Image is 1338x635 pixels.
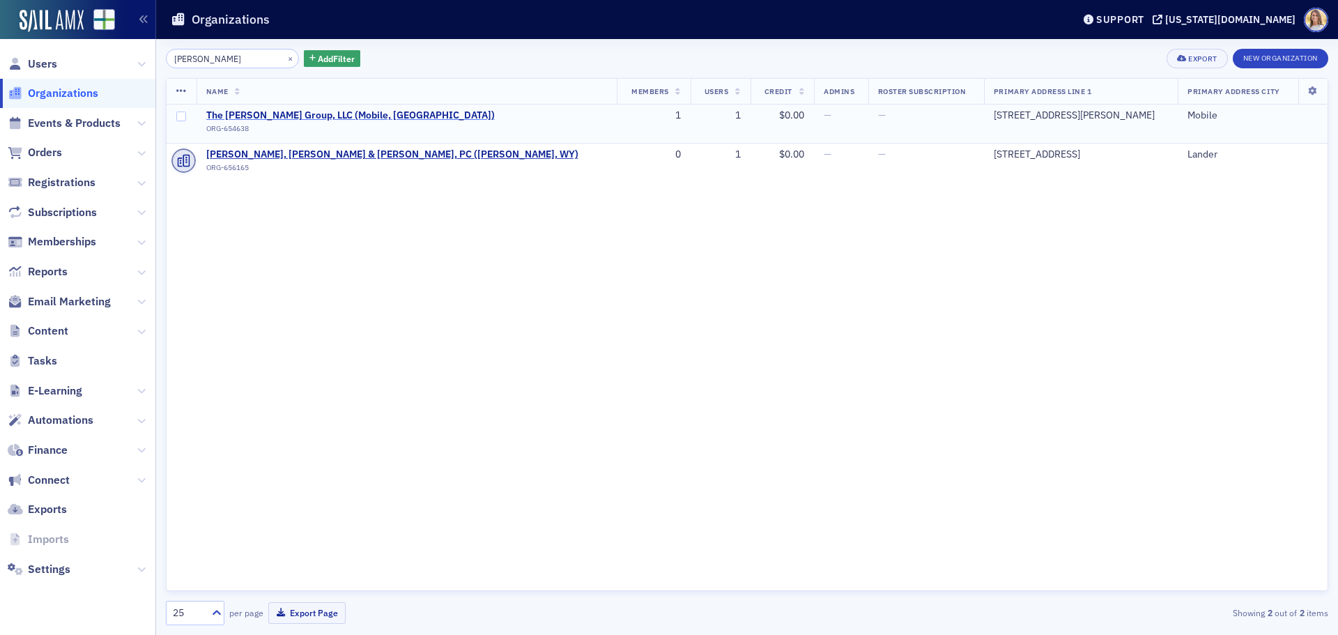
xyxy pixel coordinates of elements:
a: E-Learning [8,383,82,399]
span: Imports [28,532,69,547]
span: Primary Address Line 1 [994,86,1092,96]
a: Registrations [8,175,95,190]
button: Export [1167,49,1227,68]
span: Connect [28,473,70,488]
div: [STREET_ADDRESS][PERSON_NAME] [994,109,1168,122]
a: Imports [8,532,69,547]
span: Finance [28,443,68,458]
span: Reports [28,264,68,280]
a: View Homepage [84,9,115,33]
span: Events & Products [28,116,121,131]
a: Organizations [8,86,98,101]
span: $0.00 [779,109,804,121]
span: — [878,148,886,160]
span: Organizations [28,86,98,101]
span: Exports [28,502,67,517]
div: Mobile [1187,109,1318,122]
button: [US_STATE][DOMAIN_NAME] [1153,15,1300,24]
div: 1 [700,148,741,161]
span: Content [28,323,68,339]
a: Users [8,56,57,72]
span: Primary Address City [1187,86,1280,96]
span: Roster Subscription [878,86,967,96]
div: 1 [626,109,681,122]
span: — [824,148,831,160]
a: Subscriptions [8,205,97,220]
strong: 2 [1297,606,1307,619]
span: Credit [764,86,792,96]
span: E-Learning [28,383,82,399]
strong: 2 [1265,606,1275,619]
div: Support [1096,13,1144,26]
a: Memberships [8,234,96,250]
span: McKee, Marburger & Fagnant, PC (Lander, WY) [206,148,578,161]
span: Settings [28,562,70,577]
span: Add Filter [318,52,355,65]
input: Search… [166,49,299,68]
span: Subscriptions [28,205,97,220]
span: Tasks [28,353,57,369]
div: Export [1188,55,1217,63]
span: — [878,109,886,121]
span: Name [206,86,229,96]
button: Export Page [268,602,346,624]
div: 25 [173,606,203,620]
h1: Organizations [192,11,270,28]
a: Reports [8,264,68,280]
div: 1 [700,109,741,122]
a: Exports [8,502,67,517]
div: 0 [626,148,681,161]
a: Events & Products [8,116,121,131]
span: Users [28,56,57,72]
span: Users [705,86,729,96]
div: ORG-656165 [206,163,578,177]
div: [STREET_ADDRESS] [994,148,1168,161]
span: Admins [824,86,854,96]
a: The [PERSON_NAME] Group, LLC (Mobile, [GEOGRAPHIC_DATA]) [206,109,495,122]
a: Connect [8,473,70,488]
a: Email Marketing [8,294,111,309]
span: Registrations [28,175,95,190]
span: Automations [28,413,93,428]
div: Showing out of items [951,606,1328,619]
div: Lander [1187,148,1318,161]
span: Orders [28,145,62,160]
div: ORG-654638 [206,124,495,138]
span: $0.00 [779,148,804,160]
button: New Organization [1233,49,1328,68]
span: Profile [1304,8,1328,32]
a: Tasks [8,353,57,369]
img: SailAMX [20,10,84,32]
label: per page [229,606,263,619]
a: Automations [8,413,93,428]
span: Email Marketing [28,294,111,309]
img: SailAMX [93,9,115,31]
a: Settings [8,562,70,577]
button: AddFilter [304,50,361,68]
button: × [284,52,297,64]
span: Memberships [28,234,96,250]
a: New Organization [1233,51,1328,63]
a: Finance [8,443,68,458]
span: Members [631,86,669,96]
span: The McKee Group, LLC (Mobile, AL) [206,109,495,122]
a: Orders [8,145,62,160]
a: Content [8,323,68,339]
a: [PERSON_NAME], [PERSON_NAME] & [PERSON_NAME], PC ([PERSON_NAME], WY) [206,148,578,161]
span: — [824,109,831,121]
div: [US_STATE][DOMAIN_NAME] [1165,13,1295,26]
